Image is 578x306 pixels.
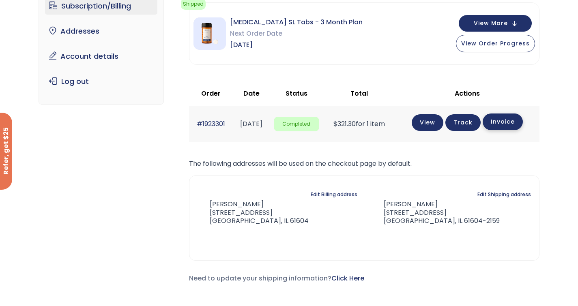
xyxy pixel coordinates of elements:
span: [DATE] [230,39,363,51]
span: Next Order Date [230,28,363,39]
a: View [412,114,443,131]
td: for 1 item [323,106,395,141]
a: Account details [45,48,157,65]
a: Log out [45,73,157,90]
img: Sermorelin SL Tabs - 3 Month Plan [193,17,226,50]
button: View Order Progress [456,35,535,52]
span: Date [243,89,260,98]
span: Order [201,89,221,98]
a: Edit Billing address [311,189,357,200]
span: [MEDICAL_DATA] SL Tabs - 3 Month Plan [230,17,363,28]
span: View More [474,21,508,26]
span: View Order Progress [461,39,530,47]
a: #1923301 [197,119,225,128]
span: Completed [274,117,319,132]
span: Actions [455,89,480,98]
address: [PERSON_NAME] [STREET_ADDRESS] [GEOGRAPHIC_DATA], IL 61604 [198,200,309,225]
a: Edit Shipping address [477,189,531,200]
button: View More [459,15,532,32]
span: Total [350,89,368,98]
a: Click Here [331,274,364,283]
p: The following addresses will be used on the checkout page by default. [189,158,539,169]
span: 321.30 [333,119,356,128]
a: Invoice [483,113,523,130]
span: $ [333,119,337,128]
a: Track [445,114,481,131]
address: [PERSON_NAME] [STREET_ADDRESS] [GEOGRAPHIC_DATA], IL 61604-2159 [371,200,500,225]
a: Addresses [45,23,157,40]
span: Status [286,89,307,98]
span: Need to update your shipping information? [189,274,364,283]
time: [DATE] [240,119,262,128]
